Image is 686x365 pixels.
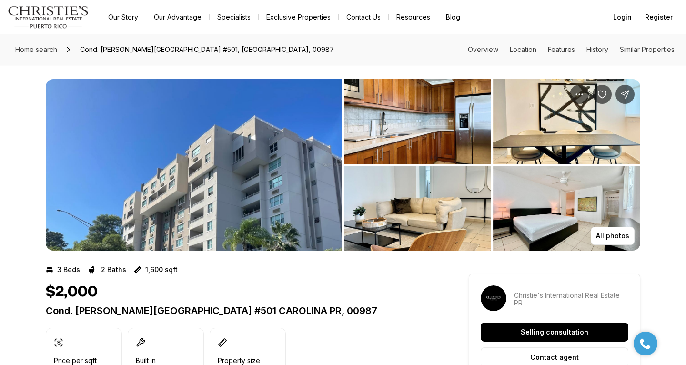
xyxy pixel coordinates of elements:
a: Skip to: Location [510,45,536,53]
a: Skip to: Overview [468,45,498,53]
button: View image gallery [493,79,640,164]
a: Our Story [101,10,146,24]
span: Cond. [PERSON_NAME][GEOGRAPHIC_DATA] #501, [GEOGRAPHIC_DATA], 00987 [76,42,338,57]
p: Built in [136,357,156,365]
span: Home search [15,45,57,53]
p: 2 Baths [101,266,126,274]
a: Skip to: Features [548,45,575,53]
button: View image gallery [493,166,640,251]
p: All photos [596,232,629,240]
img: logo [8,6,89,29]
a: Our Advantage [146,10,209,24]
nav: Page section menu [468,46,675,53]
h1: $2,000 [46,283,98,301]
a: Home search [11,42,61,57]
p: Property size [218,357,260,365]
p: Price per sqft [54,357,97,365]
button: Share Property: Cond. TORRES DEL ESCORIAL #501 [615,85,635,104]
a: Skip to: History [586,45,608,53]
p: Cond. [PERSON_NAME][GEOGRAPHIC_DATA] #501 CAROLINA PR, 00987 [46,305,434,316]
div: Listing Photos [46,79,640,251]
button: Property options [570,85,589,104]
span: Login [613,13,632,21]
button: View image gallery [344,166,491,251]
p: 1,600 sqft [145,266,178,274]
button: All photos [591,227,635,245]
button: Register [639,8,678,27]
button: View image gallery [46,79,342,251]
a: Specialists [210,10,258,24]
button: View image gallery [344,79,491,164]
button: Save Property: Cond. TORRES DEL ESCORIAL #501 [593,85,612,104]
button: Selling consultation [481,323,628,342]
a: Blog [438,10,468,24]
a: Resources [389,10,438,24]
p: 3 Beds [57,266,80,274]
li: 1 of 3 [46,79,342,251]
p: Selling consultation [521,328,588,336]
p: Christie's International Real Estate PR [514,292,628,307]
p: Contact agent [530,354,579,361]
button: Contact Us [339,10,388,24]
li: 2 of 3 [344,79,640,251]
a: Skip to: Similar Properties [620,45,675,53]
span: Register [645,13,673,21]
a: Exclusive Properties [259,10,338,24]
button: Login [607,8,637,27]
